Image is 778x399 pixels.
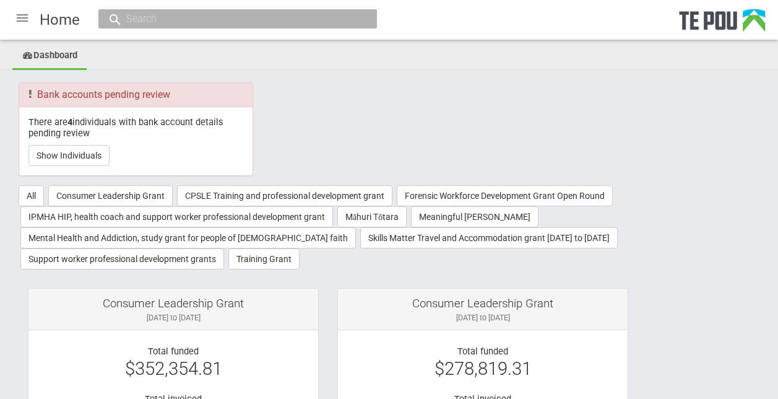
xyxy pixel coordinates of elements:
[48,185,173,206] button: Consumer Leadership Grant
[19,185,44,206] button: All
[347,298,618,309] div: Consumer Leadership Grant
[347,346,618,357] div: Total funded
[38,346,309,357] div: Total funded
[38,312,309,323] div: [DATE] to [DATE]
[38,298,309,309] div: Consumer Leadership Grant
[360,227,618,248] button: Skills Matter Travel and Accommodation grant [DATE] to [DATE]
[347,363,618,374] div: $278,819.31
[397,185,613,206] button: Forensic Workforce Development Grant Open Round
[337,206,407,227] button: Māhuri Tōtara
[28,145,110,166] button: Show Individuals
[411,206,538,227] button: Meaningful [PERSON_NAME]
[12,43,87,70] a: Dashboard
[38,363,309,374] div: $352,354.81
[20,248,224,270] button: Support worker professional development grants
[28,116,243,139] p: There are individuals with bank account details pending review
[20,227,356,248] button: Mental Health and Addiction, study grant for people of [DEMOGRAPHIC_DATA] faith
[123,12,340,25] input: Search
[20,206,333,227] button: IPMHA HIP, health coach and support worker professional development grant
[347,312,618,323] div: [DATE] to [DATE]
[28,89,243,100] h3: Bank accounts pending review
[67,116,72,128] b: 4
[177,185,392,206] button: CPSLE Training and professional development grant
[228,248,300,270] button: Training Grant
